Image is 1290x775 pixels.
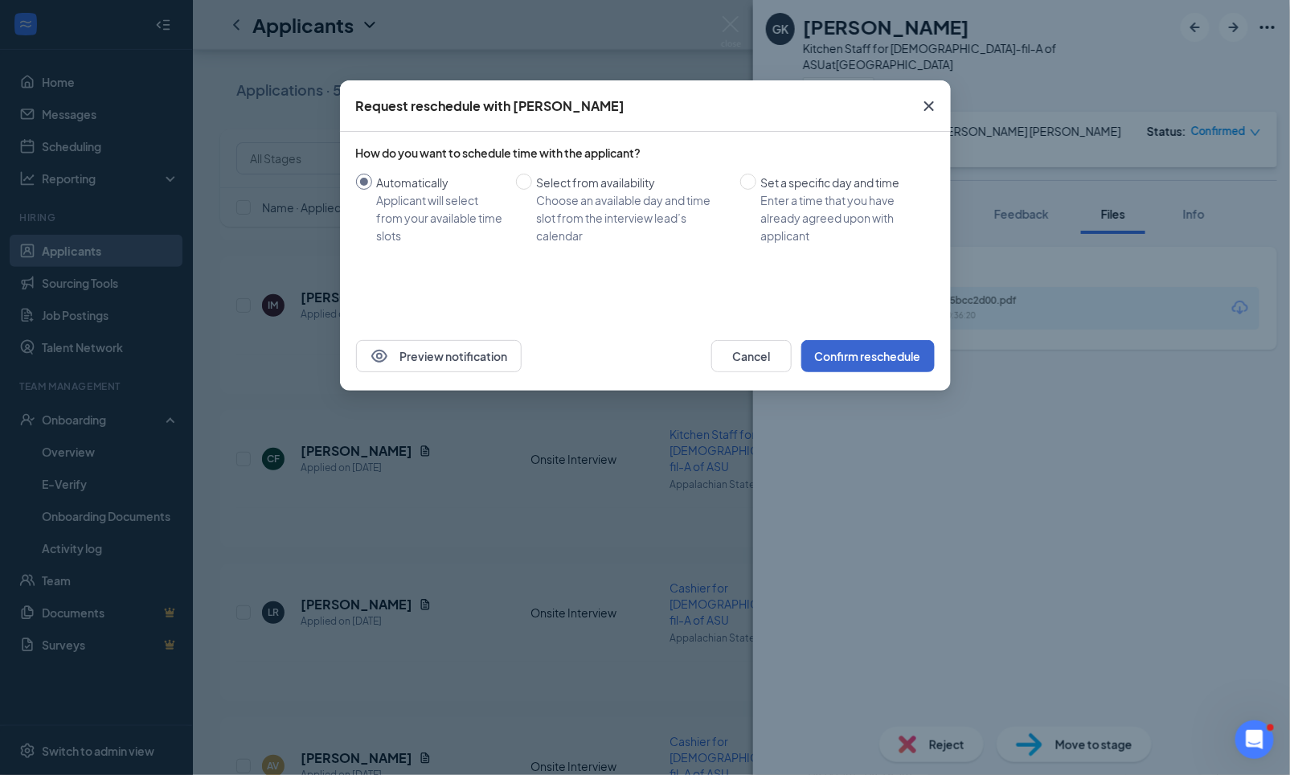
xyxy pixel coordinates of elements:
[377,191,503,244] div: Applicant will select from your available time slots
[801,340,935,372] button: Confirm reschedule
[370,346,389,366] svg: Eye
[711,340,792,372] button: Cancel
[907,80,951,132] button: Close
[761,191,922,244] div: Enter a time that you have already agreed upon with applicant
[919,96,939,116] svg: Cross
[761,174,922,191] div: Set a specific day and time
[537,191,727,244] div: Choose an available day and time slot from the interview lead’s calendar
[356,145,935,161] div: How do you want to schedule time with the applicant?
[356,97,625,115] div: Request reschedule with [PERSON_NAME]
[1235,720,1274,759] iframe: Intercom live chat
[356,340,522,372] button: EyePreview notification
[377,174,503,191] div: Automatically
[537,174,727,191] div: Select from availability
